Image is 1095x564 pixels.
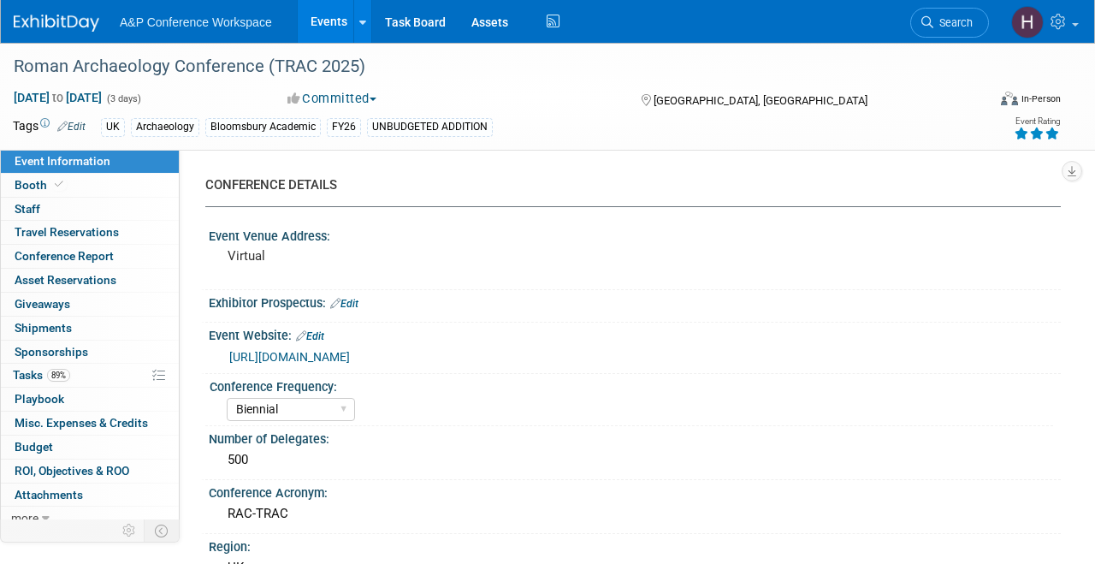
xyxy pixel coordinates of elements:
[908,89,1061,115] div: Event Format
[15,273,116,287] span: Asset Reservations
[1,269,179,292] a: Asset Reservations
[1,293,179,316] a: Giveaways
[50,91,66,104] span: to
[209,534,1061,555] div: Region:
[8,51,971,82] div: Roman Archaeology Conference (TRAC 2025)
[205,176,1048,194] div: CONFERENCE DETAILS
[281,90,383,108] button: Committed
[15,297,70,311] span: Giveaways
[145,519,180,542] td: Toggle Event Tabs
[1,388,179,411] a: Playbook
[15,464,129,478] span: ROI, Objectives & ROO
[1,436,179,459] a: Budget
[1,364,179,387] a: Tasks89%
[13,90,103,105] span: [DATE] [DATE]
[1,317,179,340] a: Shipments
[209,290,1061,312] div: Exhibitor Prospectus:
[209,426,1061,448] div: Number of Delegates:
[910,8,989,38] a: Search
[1,484,179,507] a: Attachments
[1011,6,1044,39] img: Hannah Siegel
[120,15,272,29] span: A&P Conference Workspace
[15,154,110,168] span: Event Information
[296,330,324,342] a: Edit
[327,118,361,136] div: FY26
[1,507,179,530] a: more
[57,121,86,133] a: Edit
[105,93,141,104] span: (3 days)
[1,174,179,197] a: Booth
[11,511,38,525] span: more
[13,368,70,382] span: Tasks
[15,416,148,430] span: Misc. Expenses & Credits
[210,374,1053,395] div: Conference Frequency:
[330,298,358,310] a: Edit
[15,321,72,335] span: Shipments
[14,15,99,32] img: ExhibitDay
[205,118,321,136] div: Bloomsbury Academic
[209,223,1061,245] div: Event Venue Address:
[228,248,545,264] pre: Virtual
[15,178,67,192] span: Booth
[1,245,179,268] a: Conference Report
[1,221,179,244] a: Travel Reservations
[15,249,114,263] span: Conference Report
[367,118,493,136] div: UNBUDGETED ADDITION
[1021,92,1061,105] div: In-Person
[229,350,350,364] a: [URL][DOMAIN_NAME]
[131,118,199,136] div: Archaeology
[15,202,40,216] span: Staff
[1,412,179,435] a: Misc. Expenses & Credits
[15,392,64,406] span: Playbook
[55,180,63,189] i: Booth reservation complete
[47,369,70,382] span: 89%
[101,118,125,136] div: UK
[222,501,1048,527] div: RAC-TRAC
[1,198,179,221] a: Staff
[1,150,179,173] a: Event Information
[15,345,88,359] span: Sponsorships
[15,225,119,239] span: Travel Reservations
[1,341,179,364] a: Sponsorships
[13,117,86,137] td: Tags
[209,323,1061,345] div: Event Website:
[209,480,1061,502] div: Conference Acronym:
[15,440,53,454] span: Budget
[222,447,1048,473] div: 500
[1,460,179,483] a: ROI, Objectives & ROO
[654,94,867,107] span: [GEOGRAPHIC_DATA], [GEOGRAPHIC_DATA]
[933,16,973,29] span: Search
[115,519,145,542] td: Personalize Event Tab Strip
[15,488,83,502] span: Attachments
[1001,92,1018,105] img: Format-Inperson.png
[1014,117,1060,126] div: Event Rating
